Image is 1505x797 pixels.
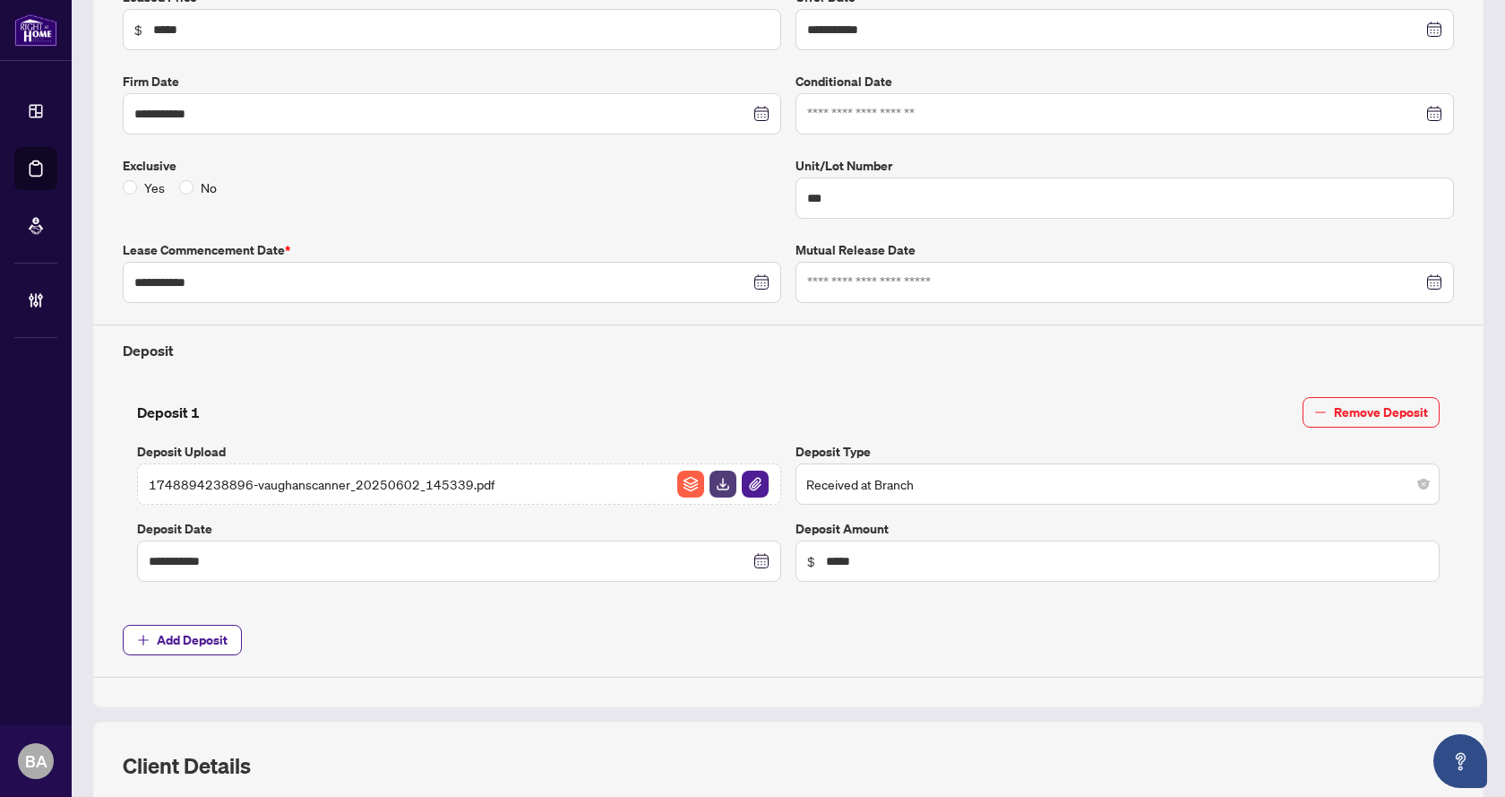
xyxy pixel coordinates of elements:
[14,13,57,47] img: logo
[1433,734,1487,788] button: Open asap
[137,463,781,505] span: 1748894238896-vaughanscanner_20250602_145339.pdfFile ArchiveFile DownloadFile Attachement
[1303,397,1440,428] button: Remove Deposit
[709,470,737,498] button: File Download
[795,240,1454,260] label: Mutual Release Date
[806,467,1429,501] span: Received at Branch
[123,240,781,260] label: Lease Commencement Date
[742,471,769,498] img: File Attachement
[137,519,781,539] label: Deposit Date
[795,519,1440,539] label: Deposit Amount
[795,442,1440,462] label: Deposit Type
[137,634,150,646] span: plus
[25,749,47,774] span: BA
[795,72,1454,91] label: Conditional Date
[123,156,781,176] label: Exclusive
[193,178,224,197] span: No
[123,751,251,780] h2: Client Details
[134,20,142,39] span: $
[807,551,815,571] span: $
[137,442,781,462] label: Deposit Upload
[676,470,705,498] button: File Archive
[709,471,736,498] img: File Download
[1314,406,1327,419] span: minus
[123,72,781,91] label: Firm Date
[157,626,228,654] span: Add Deposit
[677,471,704,498] img: File Archive
[137,178,172,197] span: Yes
[123,625,242,655] button: Add Deposit
[149,474,494,494] span: 1748894238896-vaughanscanner_20250602_145339.pdf
[741,470,770,498] button: File Attachement
[1418,479,1429,489] span: close-circle
[795,156,1454,176] label: Unit/Lot Number
[123,340,1454,361] h4: Deposit
[137,402,200,423] h4: Deposit 1
[1334,398,1428,427] span: Remove Deposit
